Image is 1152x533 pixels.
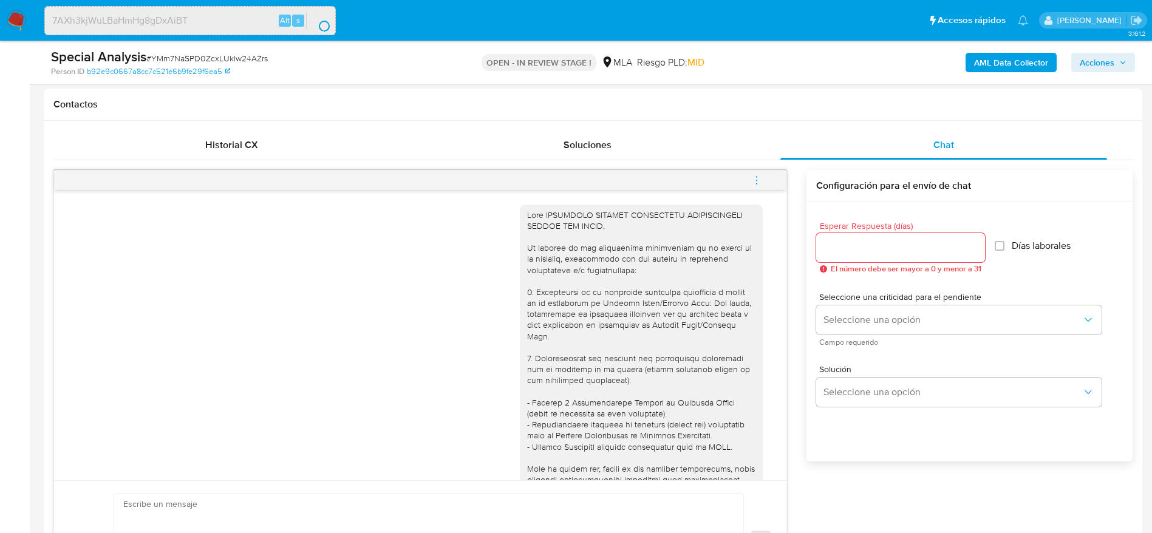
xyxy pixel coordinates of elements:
button: Seleccione una opción [816,305,1102,334]
span: MID [687,55,704,69]
span: Riesgo PLD: [637,56,704,69]
button: Seleccione una opción [816,378,1102,407]
input: days_to_wait [816,240,985,256]
span: Alt [280,15,290,26]
b: Special Analysis [51,47,146,66]
span: # YMm7NaSPD0ZcxLUklw24AZrs [146,52,268,64]
span: Seleccione una criticidad para el pendiente [819,293,1105,301]
span: Accesos rápidos [938,14,1006,27]
h3: Configuración para el envío de chat [816,180,1123,192]
a: Notificaciones [1018,15,1028,25]
span: El número debe ser mayor a 0 y menor a 31 [831,265,981,273]
span: Chat [933,138,954,152]
span: s [296,15,300,26]
h1: Contactos [53,98,1133,110]
span: Soluciones [564,138,612,152]
b: AML Data Collector [974,53,1048,72]
span: Acciones [1080,53,1114,72]
p: OPEN - IN REVIEW STAGE I [482,54,596,71]
span: Historial CX [205,138,258,152]
button: menu-action [737,166,777,195]
b: Person ID [51,66,84,77]
span: 3.161.2 [1128,29,1146,38]
a: b92e9c0667a8cc7c521e6b9fe29f6ea5 [87,66,230,77]
span: Seleccione una opción [823,386,1082,398]
span: Campo requerido [819,339,1105,345]
span: Esperar Respuesta (días) [820,222,989,231]
span: Solución [819,365,1105,373]
button: search-icon [306,12,331,29]
span: Seleccione una opción [823,314,1082,326]
span: Días laborales [1012,240,1071,252]
input: Buscar usuario o caso... [45,13,335,29]
p: elaine.mcfarlane@mercadolibre.com [1057,15,1126,26]
div: MLA [601,56,632,69]
button: Acciones [1071,53,1135,72]
input: Días laborales [995,241,1004,251]
a: Salir [1130,14,1143,27]
button: AML Data Collector [966,53,1057,72]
